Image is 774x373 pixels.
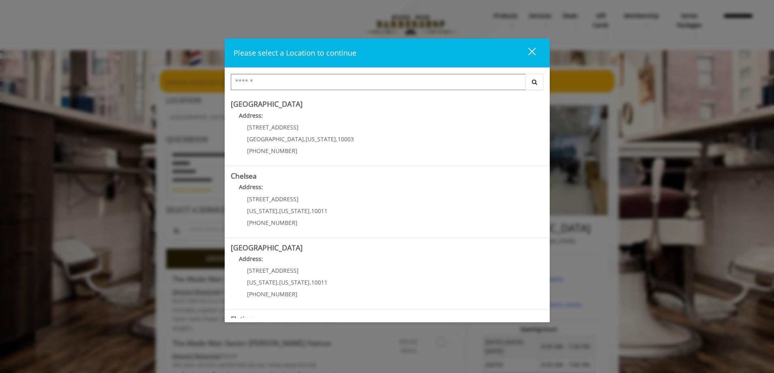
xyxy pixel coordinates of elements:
span: [PHONE_NUMBER] [247,147,297,155]
span: [STREET_ADDRESS] [247,195,299,203]
span: Please select a Location to continue [234,48,356,58]
span: , [278,278,279,286]
b: Address: [239,183,263,191]
span: , [304,135,306,143]
span: 10011 [311,278,327,286]
span: [US_STATE] [306,135,336,143]
span: [PHONE_NUMBER] [247,219,297,226]
span: [STREET_ADDRESS] [247,267,299,274]
b: [GEOGRAPHIC_DATA] [231,99,303,109]
span: [US_STATE] [247,207,278,215]
span: [US_STATE] [279,278,310,286]
button: close dialog [513,45,541,61]
span: 10011 [311,207,327,215]
span: [STREET_ADDRESS] [247,123,299,131]
span: [PHONE_NUMBER] [247,290,297,298]
div: close dialog [519,47,535,59]
b: Flatiron [231,314,256,324]
span: [GEOGRAPHIC_DATA] [247,135,304,143]
b: Address: [239,112,263,119]
span: , [278,207,279,215]
b: Chelsea [231,171,257,181]
span: [US_STATE] [247,278,278,286]
span: , [336,135,338,143]
i: Search button [530,79,539,85]
span: , [310,207,311,215]
b: [GEOGRAPHIC_DATA] [231,243,303,252]
div: Center Select [231,74,544,94]
span: 10003 [338,135,354,143]
span: , [310,278,311,286]
b: Address: [239,255,263,263]
span: [US_STATE] [279,207,310,215]
input: Search Center [231,74,526,90]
